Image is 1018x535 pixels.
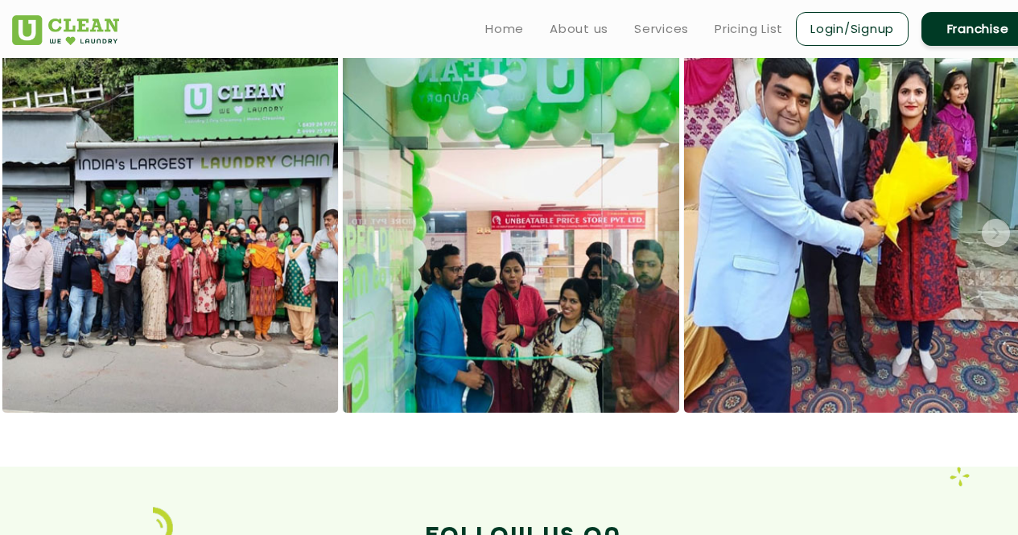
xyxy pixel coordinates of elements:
[796,12,909,46] a: Login/Signup
[12,15,119,45] img: UClean Laundry and Dry Cleaning
[485,19,524,39] a: Home
[982,219,1010,247] a: ›
[715,19,783,39] a: Pricing List
[634,19,689,39] a: Services
[8,219,36,247] a: ‹
[950,467,970,487] img: icon_4.png
[550,19,608,39] a: About us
